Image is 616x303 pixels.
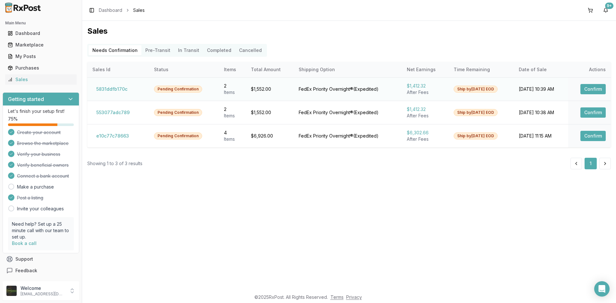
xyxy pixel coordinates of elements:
div: [DATE] 11:15 AM [519,133,563,139]
div: 4 [224,130,241,136]
a: Invite your colleagues [17,206,64,212]
th: Net Earnings [402,62,449,77]
button: Confirm [580,84,606,94]
div: [DATE] 10:39 AM [519,86,563,92]
p: Welcome [21,285,65,291]
div: Pending Confirmation [154,132,202,139]
div: After Fees [407,89,443,96]
div: FedEx Priority Overnight® ( Expedited ) [299,133,397,139]
div: After Fees [407,113,443,119]
button: My Posts [3,51,79,62]
span: Create your account [17,129,61,136]
div: FedEx Priority Overnight® ( Expedited ) [299,109,397,116]
button: 5831ddfb170c [92,84,131,94]
div: Item s [224,89,241,96]
th: Time Remaining [449,62,514,77]
button: Completed [203,45,235,55]
span: Feedback [15,267,37,274]
div: 9+ [605,3,613,9]
div: [DATE] 10:38 AM [519,109,563,116]
div: Item s [224,113,241,119]
button: Support [3,253,79,265]
div: Sales [8,76,74,83]
div: Open Intercom Messenger [594,281,610,297]
span: Verify your business [17,151,60,157]
div: My Posts [8,53,74,60]
div: Item s [224,136,241,142]
a: Purchases [5,62,77,74]
th: Items [219,62,246,77]
div: Ship by [DATE] EOD [454,86,498,93]
h3: Getting started [8,95,44,103]
button: Feedback [3,265,79,276]
span: Post a listing [17,195,43,201]
span: Verify beneficial owners [17,162,69,168]
button: Purchases [3,63,79,73]
th: Actions [568,62,611,77]
th: Date of Sale [514,62,568,77]
div: $1,412.32 [407,83,443,89]
button: e10c77c78663 [92,131,133,141]
h1: Sales [87,26,611,36]
div: $6,926.00 [251,133,289,139]
span: Connect a bank account [17,173,69,179]
span: 75 % [8,116,18,122]
nav: breadcrumb [99,7,145,13]
div: Dashboard [8,30,74,37]
button: 553077adc789 [92,107,133,118]
button: Dashboard [3,28,79,38]
a: Terms [330,294,344,300]
button: 1 [585,158,597,169]
a: Dashboard [5,28,77,39]
div: Marketplace [8,42,74,48]
div: 2 [224,106,241,113]
a: My Posts [5,51,77,62]
div: Pending Confirmation [154,86,202,93]
a: Sales [5,74,77,85]
a: Privacy [346,294,362,300]
a: Make a purchase [17,184,54,190]
div: FedEx Priority Overnight® ( Expedited ) [299,86,397,92]
button: Needs Confirmation [89,45,141,55]
div: $1,412.32 [407,106,443,113]
th: Shipping Option [294,62,402,77]
p: Let's finish your setup first! [8,108,74,114]
span: Sales [133,7,145,13]
button: Pre-Transit [141,45,174,55]
div: Showing 1 to 3 of 3 results [87,160,142,167]
div: Pending Confirmation [154,109,202,116]
div: Ship by [DATE] EOD [454,109,498,116]
img: User avatar [6,286,17,296]
span: Browse the marketplace [17,140,69,147]
div: $6,302.66 [407,130,443,136]
img: RxPost Logo [3,3,44,13]
th: Status [149,62,219,77]
a: Book a call [12,240,37,246]
div: $1,552.00 [251,86,289,92]
h2: Main Menu [5,21,77,26]
p: Need help? Set up a 25 minute call with our team to set up. [12,221,70,240]
button: Sales [3,74,79,85]
button: Marketplace [3,40,79,50]
button: Cancelled [235,45,266,55]
th: Total Amount [246,62,294,77]
div: 2 [224,83,241,89]
button: In Transit [174,45,203,55]
div: Purchases [8,65,74,71]
div: After Fees [407,136,443,142]
th: Sales Id [87,62,149,77]
a: Dashboard [99,7,122,13]
div: Ship by [DATE] EOD [454,132,498,139]
div: $1,552.00 [251,109,289,116]
button: 9+ [601,5,611,15]
button: Confirm [580,107,606,118]
p: [EMAIL_ADDRESS][DOMAIN_NAME] [21,291,65,297]
button: Confirm [580,131,606,141]
a: Marketplace [5,39,77,51]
